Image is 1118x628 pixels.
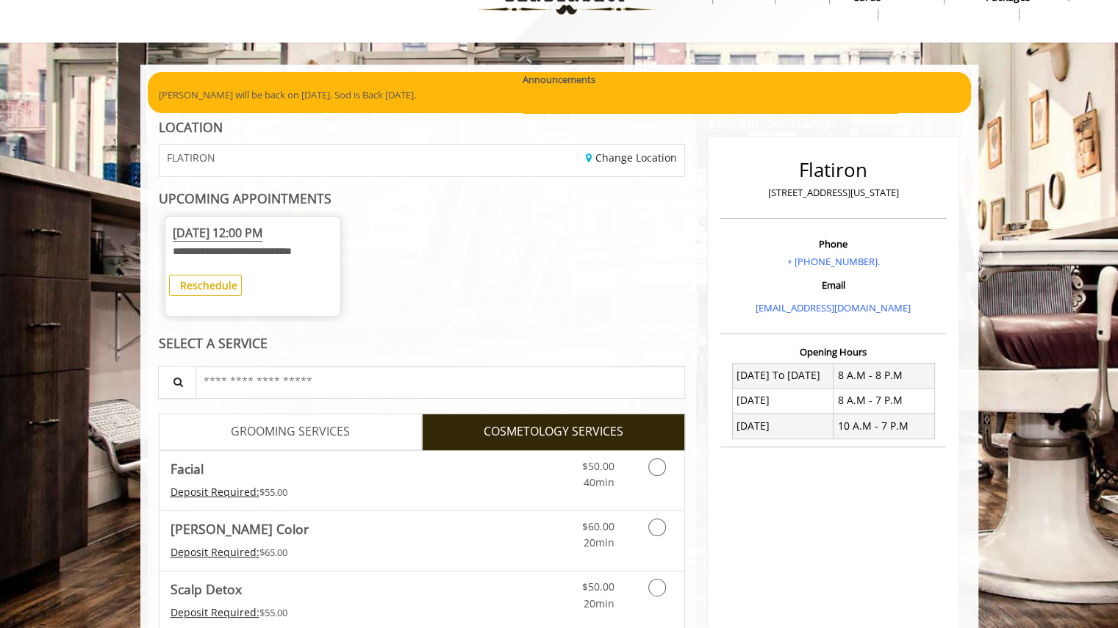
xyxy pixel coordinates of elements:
b: LOCATION [159,118,223,136]
b: UPCOMING APPOINTMENTS [159,190,332,207]
div: $55.00 [171,604,466,621]
span: $50.00 [581,459,614,473]
td: 10 A.M - 7 P.M [834,414,935,438]
td: [DATE] To [DATE] [732,363,834,388]
span: COSMETOLOGY SERVICES [484,422,623,441]
b: Scalp Detox [171,579,242,599]
td: [DATE] [732,388,834,413]
b: Announcements [523,72,595,87]
span: This service needs some Advance to be paid before we block your appointment [171,605,259,619]
span: This service needs some Advance to be paid before we block your appointment [171,545,259,559]
button: Service Search [158,366,196,399]
span: GROOMING SERVICES [231,422,350,441]
td: 8 A.M - 7 P.M [834,388,935,413]
div: $65.00 [171,544,466,560]
h3: Phone [724,239,942,249]
td: 8 A.M - 8 P.M [834,363,935,388]
a: Change Location [586,151,677,165]
p: [STREET_ADDRESS][US_STATE] [724,185,942,201]
h3: Email [724,280,942,290]
span: 20min [583,596,614,610]
a: [EMAIL_ADDRESS][DOMAIN_NAME] [756,301,911,314]
h2: Flatiron [724,159,942,181]
b: [PERSON_NAME] Color [171,519,309,539]
span: FLATIRON [167,152,215,163]
a: + [PHONE_NUMBER]. [787,255,880,268]
span: $50.00 [581,580,614,593]
b: Reschedule [180,278,237,292]
span: $60.00 [581,519,614,533]
span: [DATE] 12:00 PM [173,225,262,242]
td: [DATE] [732,414,834,438]
span: 20min [583,535,614,549]
div: $55.00 [171,484,466,500]
b: Facial [171,458,204,479]
button: Reschedule [169,275,242,296]
h3: Opening Hours [720,347,946,357]
div: SELECT A SERVICE [159,336,686,350]
p: [PERSON_NAME] will be back on [DATE]. Sod is Back [DATE]. [159,87,960,103]
span: This service needs some Advance to be paid before we block your appointment [171,485,259,499]
span: 40min [583,475,614,489]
